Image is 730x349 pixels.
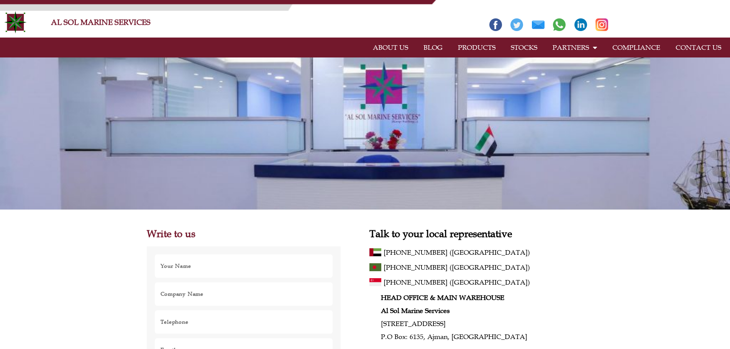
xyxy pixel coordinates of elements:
strong: HEAD OFFICE & MAIN WAREHOUSE [381,293,504,302]
a: [PHONE_NUMBER] ([GEOGRAPHIC_DATA]) [384,276,583,288]
a: PARTNERS [545,39,605,56]
a: STOCKS [503,39,545,56]
a: ABOUT US [365,39,416,56]
input: Only numbers and phone characters (#, -, *, etc) are accepted. [154,310,333,334]
span: [PHONE_NUMBER] ([GEOGRAPHIC_DATA]) [384,261,530,274]
a: PRODUCTS [450,39,503,56]
h2: Write to us [147,229,341,239]
a: [PHONE_NUMBER] ([GEOGRAPHIC_DATA]) [384,246,583,259]
a: BLOG [416,39,450,56]
p: [STREET_ADDRESS] P.O Box: 6135, Ajman, [GEOGRAPHIC_DATA] [381,291,583,344]
input: Company Name [154,282,333,306]
input: Your Name [154,254,333,278]
h2: Talk to your local representative [369,229,583,239]
img: Alsolmarine-logo [4,11,27,34]
a: CONTACT US [668,39,729,56]
a: AL SOL MARINE SERVICES [51,18,151,27]
span: [PHONE_NUMBER] ([GEOGRAPHIC_DATA]) [384,246,530,259]
a: [PHONE_NUMBER] ([GEOGRAPHIC_DATA]) [384,261,583,274]
a: COMPLIANCE [605,39,668,56]
span: [PHONE_NUMBER] ([GEOGRAPHIC_DATA]) [384,276,530,288]
strong: Al Sol Marine Services [381,306,450,315]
